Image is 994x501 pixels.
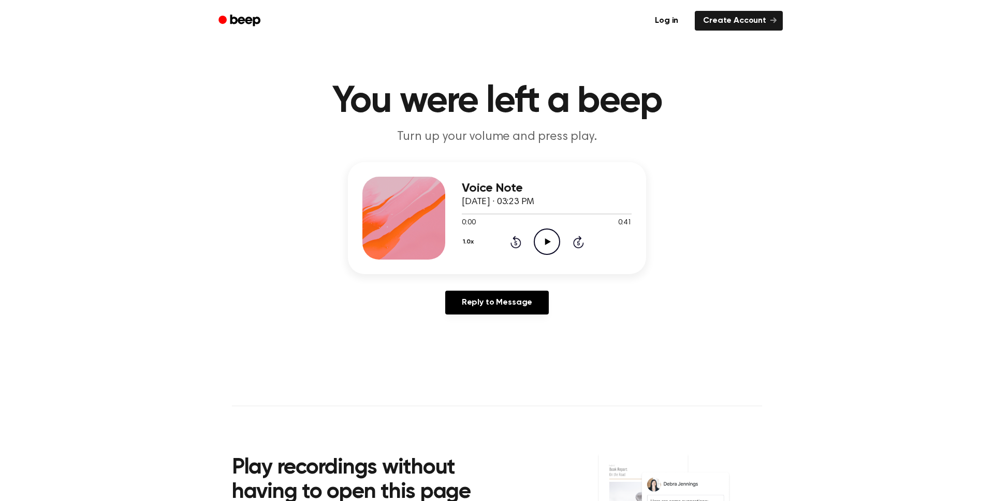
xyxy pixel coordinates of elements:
[695,11,783,31] a: Create Account
[462,218,475,228] span: 0:00
[645,9,689,33] a: Log in
[462,197,534,207] span: [DATE] · 03:23 PM
[462,181,632,195] h3: Voice Note
[618,218,632,228] span: 0:41
[445,291,549,314] a: Reply to Message
[211,11,270,31] a: Beep
[298,128,696,146] p: Turn up your volume and press play.
[462,233,477,251] button: 1.0x
[232,83,762,120] h1: You were left a beep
